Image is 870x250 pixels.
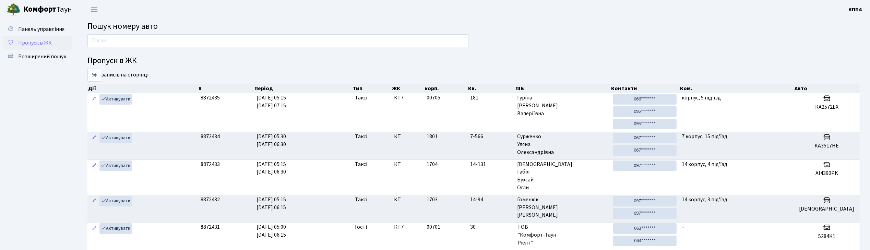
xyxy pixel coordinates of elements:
[257,160,286,176] span: [DATE] 05:15 [DATE] 06:30
[87,56,860,66] h4: Пропуск в ЖК
[87,84,198,93] th: Дії
[18,39,52,47] span: Пропуск в ЖК
[394,94,421,102] span: КТ7
[427,196,438,203] span: 1703
[201,160,220,168] span: 8872433
[18,53,66,60] span: Розширений пошук
[794,84,860,93] th: Авто
[23,4,72,15] span: Таун
[355,133,367,141] span: Таксі
[797,143,857,149] h5: КА3517НЕ
[201,223,220,231] span: 8872431
[352,84,391,93] th: Тип
[517,196,608,219] span: Гоменюк [PERSON_NAME] [PERSON_NAME]
[470,196,512,204] span: 14-94
[394,160,421,168] span: КТ
[99,223,132,234] a: Активувати
[517,223,608,247] span: ТОВ "Комфорт-Таун Ріелт"
[87,34,468,47] input: Пошук
[470,160,512,168] span: 14-131
[470,94,512,102] span: 181
[394,196,421,204] span: КТ
[797,233,857,240] h5: 5284K1
[797,170,857,177] h5: AI4390PK
[99,94,132,105] a: Активувати
[515,84,610,93] th: ПІБ
[517,133,608,156] span: Сурженко Уляна Олександрівна
[470,223,512,231] span: 30
[679,84,794,93] th: Ком.
[86,4,103,15] button: Переключити навігацію
[470,133,512,141] span: 7-566
[355,160,367,168] span: Таксі
[848,6,862,13] b: КПП4
[201,133,220,140] span: 8872434
[90,133,98,143] a: Редагувати
[682,133,728,140] span: 7 корпус, 15 під'їзд
[201,196,220,203] span: 8872432
[201,94,220,102] span: 8872435
[424,84,467,93] th: корп.
[90,94,98,105] a: Редагувати
[517,94,608,118] span: Гуріна [PERSON_NAME] Валеріївна
[99,133,132,143] a: Активувати
[87,20,158,32] span: Пошук номеру авто
[87,69,101,82] select: записів на сторінці
[3,22,72,36] a: Панель управління
[90,160,98,171] a: Редагувати
[427,133,438,140] span: 1801
[467,84,515,93] th: Кв.
[257,223,286,239] span: [DATE] 05:00 [DATE] 06:15
[427,94,440,102] span: 00705
[198,84,254,93] th: #
[610,84,679,93] th: Контакти
[682,94,721,102] span: корпус, 5 під'їзд
[18,25,64,33] span: Панель управління
[7,3,21,16] img: logo.png
[257,196,286,211] span: [DATE] 05:15 [DATE] 06:15
[394,223,421,231] span: КТ7
[254,84,352,93] th: Період
[355,196,367,204] span: Таксі
[355,94,367,102] span: Таксі
[682,160,728,168] span: 14 корпус, 4 під'їзд
[90,196,98,206] a: Редагувати
[355,223,367,231] span: Гості
[797,104,857,110] h5: КА2572ЕХ
[517,160,608,192] span: [DEMOGRAPHIC_DATA] Габіл Бухсай Огли
[392,84,424,93] th: ЖК
[394,133,421,141] span: КТ
[99,160,132,171] a: Активувати
[3,36,72,50] a: Пропуск в ЖК
[797,206,857,212] h5: [DEMOGRAPHIC_DATA]
[257,133,286,148] span: [DATE] 05:30 [DATE] 06:30
[23,4,56,15] b: Комфорт
[257,94,286,109] span: [DATE] 05:15 [DATE] 07:15
[427,223,440,231] span: 00701
[90,223,98,234] a: Редагувати
[3,50,72,63] a: Розширений пошук
[682,196,728,203] span: 14 корпус, 3 під'їзд
[427,160,438,168] span: 1704
[848,5,862,14] a: КПП4
[87,69,148,82] label: записів на сторінці
[99,196,132,206] a: Активувати
[682,223,684,231] span: -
